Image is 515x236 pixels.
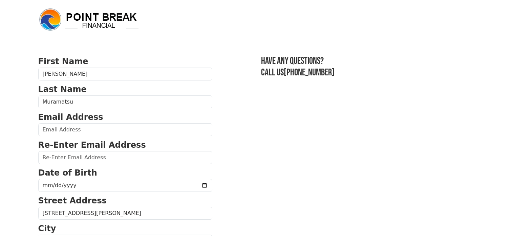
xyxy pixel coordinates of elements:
h3: Call us [261,67,477,78]
input: Re-Enter Email Address [38,151,212,164]
a: [PHONE_NUMBER] [284,67,335,78]
strong: First Name [38,57,88,66]
input: Street Address [38,207,212,220]
img: logo.png [38,7,140,32]
strong: Street Address [38,196,107,205]
strong: Email Address [38,112,103,122]
input: Email Address [38,123,212,136]
strong: Last Name [38,85,87,94]
strong: Re-Enter Email Address [38,140,146,150]
strong: Date of Birth [38,168,97,178]
input: Last Name [38,95,212,108]
strong: City [38,224,56,233]
input: First Name [38,68,212,80]
h3: Have any questions? [261,55,477,67]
